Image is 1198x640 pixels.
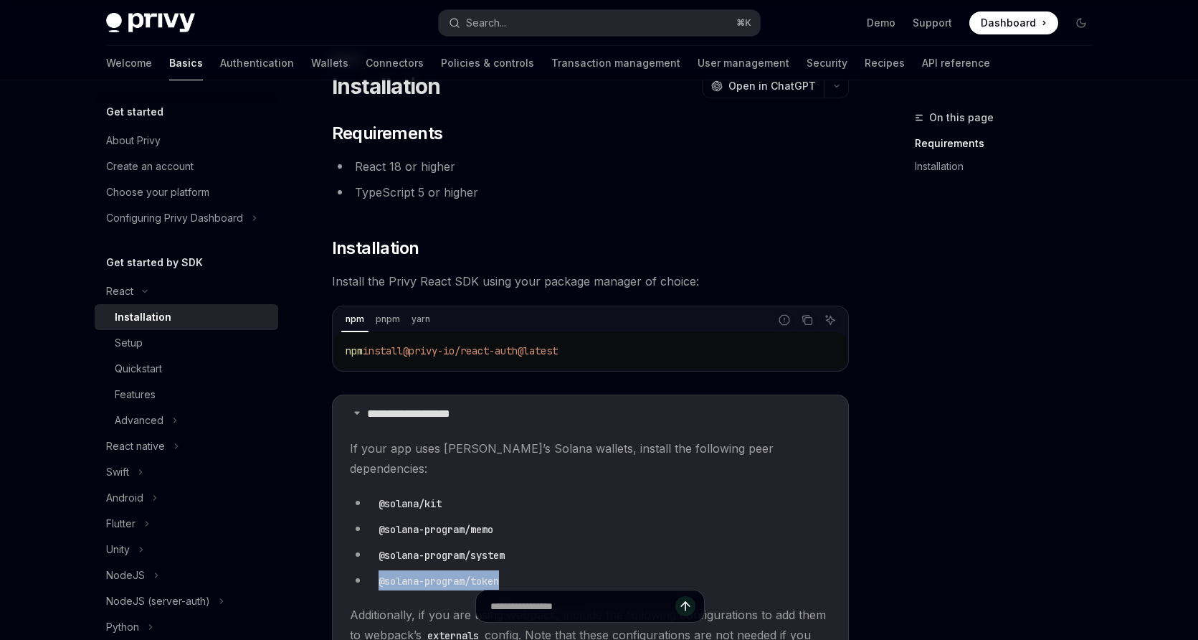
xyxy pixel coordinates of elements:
button: Toggle React native section [95,433,278,459]
div: Installation [115,309,171,326]
div: Create an account [106,158,194,175]
div: Flutter [106,515,136,532]
h5: Get started by SDK [106,254,203,271]
a: Basics [169,46,203,80]
div: Android [106,489,143,507]
span: npm [346,344,363,357]
button: Toggle Android section [95,485,278,511]
div: npm [341,311,369,328]
a: Security [807,46,847,80]
button: Toggle Advanced section [95,408,278,433]
button: Toggle NodeJS (server-auth) section [95,588,278,614]
div: Setup [115,334,143,352]
a: Support [913,16,952,30]
a: Policies & controls [441,46,534,80]
div: About Privy [106,132,161,149]
li: TypeScript 5 or higher [332,182,849,202]
a: Recipes [865,46,905,80]
a: Demo [867,16,895,30]
button: Ask AI [821,311,840,329]
a: API reference [922,46,990,80]
div: Configuring Privy Dashboard [106,210,243,227]
span: ⌘ K [736,17,751,29]
a: About Privy [95,128,278,154]
a: Dashboard [969,11,1058,34]
a: Installation [95,304,278,330]
div: pnpm [371,311,404,328]
span: Dashboard [981,16,1036,30]
a: User management [698,46,789,80]
code: @solana-program/memo [373,522,499,537]
button: Toggle NodeJS section [95,563,278,588]
div: Python [106,618,139,636]
a: Create an account [95,154,278,179]
div: React [106,283,133,300]
button: Toggle Unity section [95,537,278,563]
div: Choose your platform [106,184,209,201]
button: Report incorrect code [775,311,794,329]
div: Swift [106,463,129,481]
span: Open in ChatGPT [728,79,816,93]
a: Quickstart [95,356,278,382]
span: If your app uses [PERSON_NAME]’s Solana wallets, install the following peer dependencies: [350,438,831,479]
button: Copy the contents from the code block [798,311,817,329]
code: @solana-program/token [373,573,505,589]
button: Toggle React section [95,278,278,304]
h1: Installation [332,73,441,99]
div: NodeJS (server-auth) [106,593,210,610]
div: yarn [407,311,434,328]
div: NodeJS [106,567,145,584]
button: Toggle Swift section [95,459,278,485]
div: Quickstart [115,360,162,377]
h5: Get started [106,103,163,121]
button: Toggle dark mode [1070,11,1093,34]
a: Installation [915,155,1104,178]
div: React native [106,438,165,455]
button: Open in ChatGPT [702,74,824,98]
a: Choose your platform [95,179,278,205]
li: React 18 or higher [332,156,849,177]
a: Transaction management [551,46,680,80]
div: Unity [106,541,130,558]
span: Requirements [332,122,443,145]
code: @solana/kit [373,496,447,512]
span: install [363,344,403,357]
span: @privy-io/react-auth@latest [403,344,558,357]
a: Authentication [220,46,294,80]
button: Send message [675,596,695,616]
button: Toggle Python section [95,614,278,640]
code: @solana-program/system [373,547,510,563]
button: Toggle Configuring Privy Dashboard section [95,205,278,231]
a: Connectors [366,46,424,80]
input: Ask a question... [490,590,675,622]
a: Requirements [915,132,1104,155]
span: Installation [332,237,419,260]
img: dark logo [106,13,195,33]
div: Search... [466,14,506,32]
a: Features [95,382,278,408]
span: Install the Privy React SDK using your package manager of choice: [332,271,849,291]
a: Welcome [106,46,152,80]
div: Advanced [115,412,163,429]
a: Wallets [311,46,348,80]
button: Open search [439,10,760,36]
span: On this page [929,109,994,126]
div: Features [115,386,156,403]
a: Setup [95,330,278,356]
button: Toggle Flutter section [95,511,278,537]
